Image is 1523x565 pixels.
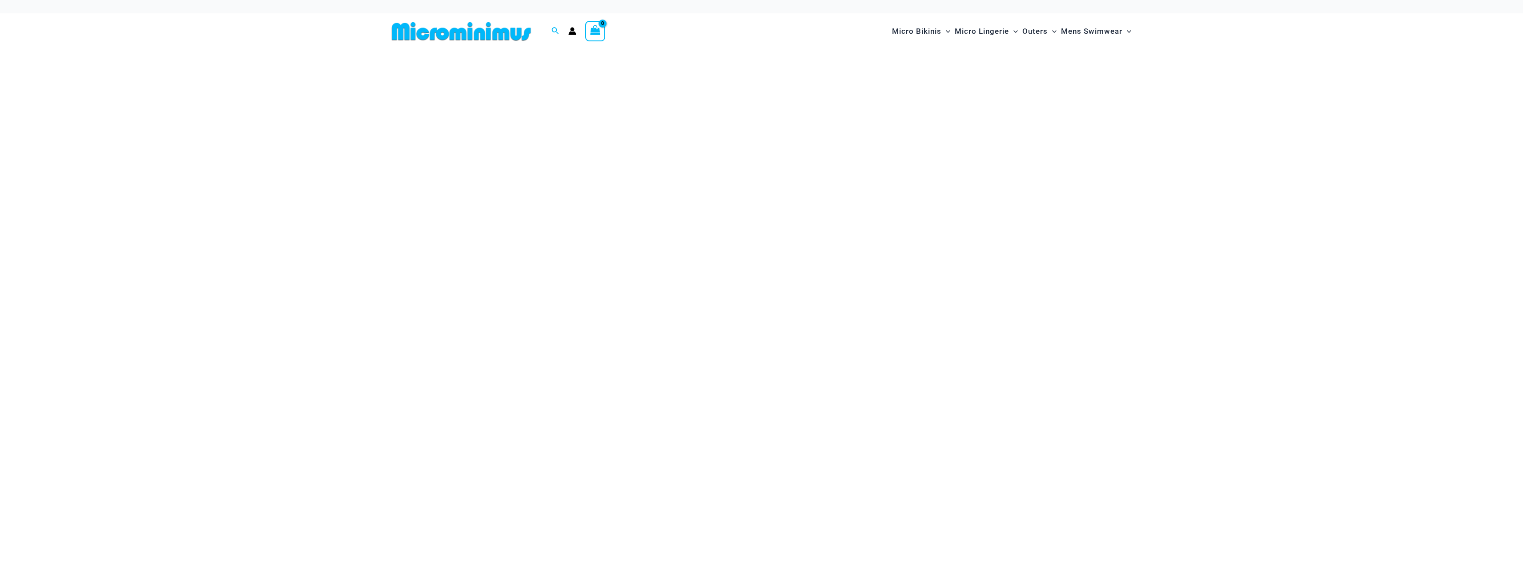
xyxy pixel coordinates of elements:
[551,26,559,37] a: Search icon link
[1061,20,1122,43] span: Mens Swimwear
[388,21,534,41] img: MM SHOP LOGO FLAT
[1059,18,1133,45] a: Mens SwimwearMenu ToggleMenu Toggle
[941,20,950,43] span: Menu Toggle
[892,20,941,43] span: Micro Bikinis
[888,16,1135,46] nav: Site Navigation
[1048,20,1057,43] span: Menu Toggle
[568,27,576,35] a: Account icon link
[1022,20,1048,43] span: Outers
[955,20,1009,43] span: Micro Lingerie
[952,18,1020,45] a: Micro LingerieMenu ToggleMenu Toggle
[1020,18,1059,45] a: OutersMenu ToggleMenu Toggle
[1122,20,1131,43] span: Menu Toggle
[890,18,952,45] a: Micro BikinisMenu ToggleMenu Toggle
[585,21,606,41] a: View Shopping Cart, empty
[1009,20,1018,43] span: Menu Toggle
